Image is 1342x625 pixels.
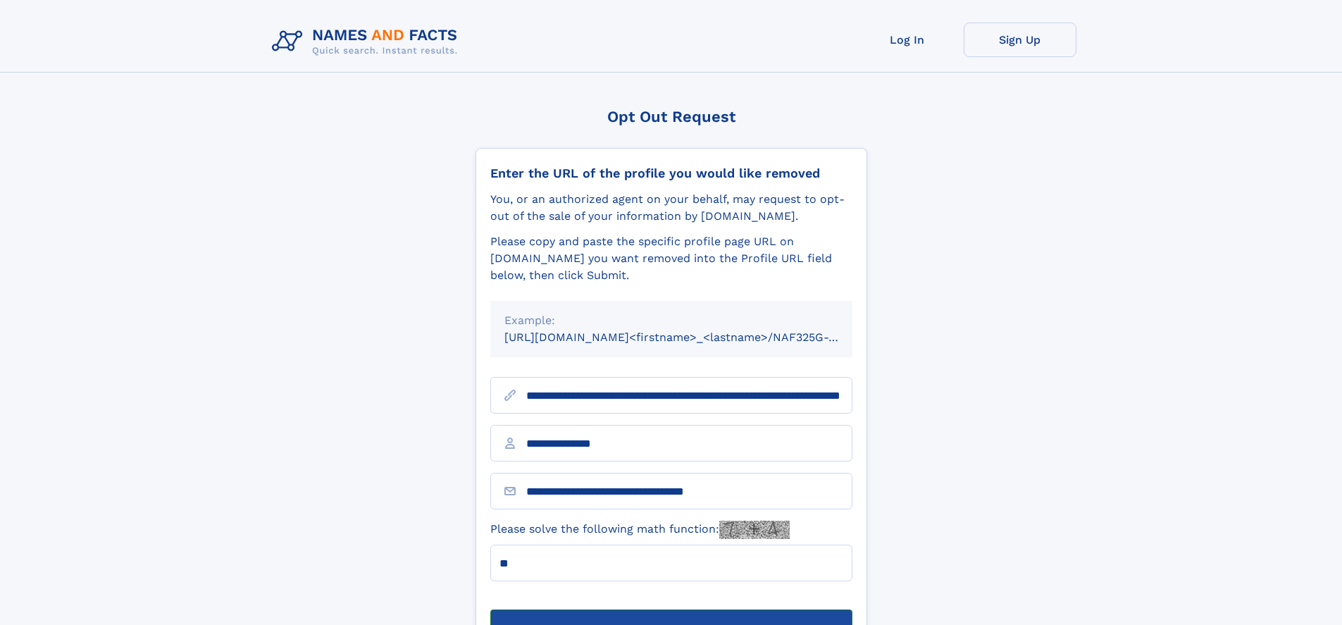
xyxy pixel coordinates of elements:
[504,312,838,329] div: Example:
[490,233,852,284] div: Please copy and paste the specific profile page URL on [DOMAIN_NAME] you want removed into the Pr...
[476,108,867,125] div: Opt Out Request
[490,166,852,181] div: Enter the URL of the profile you would like removed
[490,191,852,225] div: You, or an authorized agent on your behalf, may request to opt-out of the sale of your informatio...
[266,23,469,61] img: Logo Names and Facts
[964,23,1076,57] a: Sign Up
[504,330,879,344] small: [URL][DOMAIN_NAME]<firstname>_<lastname>/NAF325G-xxxxxxxx
[851,23,964,57] a: Log In
[490,521,790,539] label: Please solve the following math function:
